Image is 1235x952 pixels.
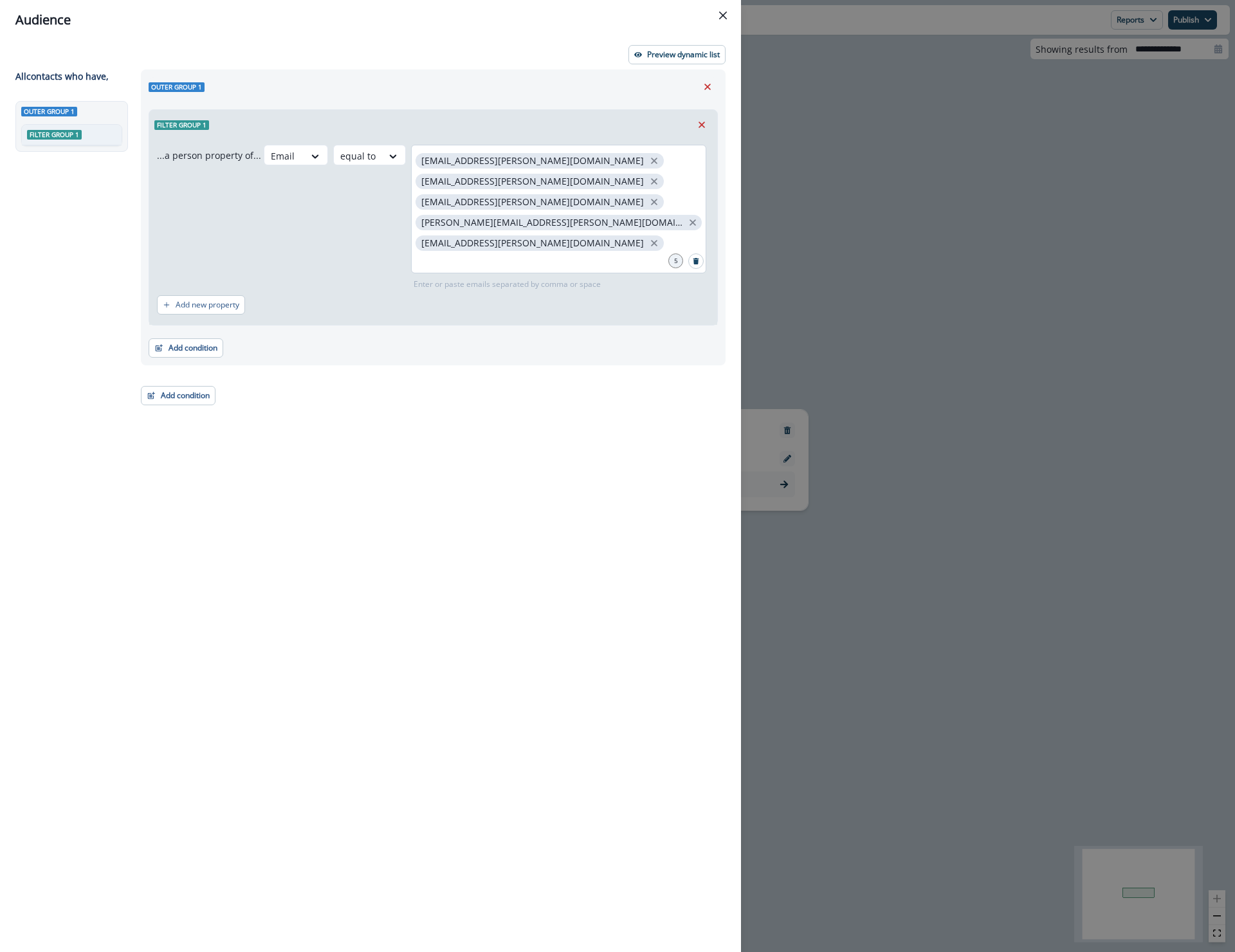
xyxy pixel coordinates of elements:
button: Preview dynamic list [628,45,726,64]
div: Audience [15,10,726,30]
p: Enter or paste emails separated by comma or space [411,279,603,290]
p: ...a person property of... [157,149,261,162]
button: Search [688,253,704,269]
button: Add new property [157,295,245,315]
button: Remove [691,115,712,134]
button: Add condition [149,338,223,358]
button: close [648,154,661,167]
p: [PERSON_NAME][EMAIL_ADDRESS][PERSON_NAME][DOMAIN_NAME] [421,217,683,228]
button: Remove [697,77,718,96]
button: Close [713,5,733,26]
p: All contact s who have, [15,69,109,83]
span: Filter group 1 [27,130,82,140]
p: [EMAIL_ADDRESS][PERSON_NAME][DOMAIN_NAME] [421,238,644,249]
span: Filter group 1 [154,120,209,130]
button: close [687,216,699,229]
p: [EMAIL_ADDRESS][PERSON_NAME][DOMAIN_NAME] [421,176,644,187]
button: close [648,237,661,250]
span: Outer group 1 [149,82,205,92]
div: 5 [668,253,683,268]
button: close [648,196,661,208]
button: close [648,175,661,188]
p: Preview dynamic list [647,50,720,59]
p: Add new property [176,300,239,309]
button: Add condition [141,386,215,405]
p: [EMAIL_ADDRESS][PERSON_NAME][DOMAIN_NAME] [421,197,644,208]
p: [EMAIL_ADDRESS][PERSON_NAME][DOMAIN_NAME] [421,156,644,167]
span: Outer group 1 [21,107,77,116]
